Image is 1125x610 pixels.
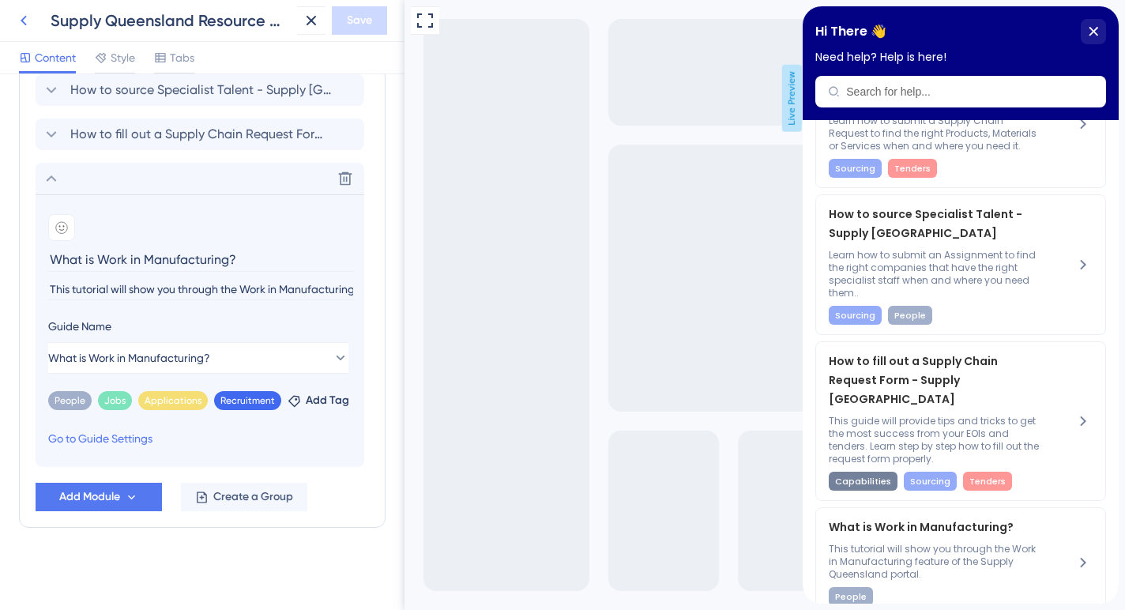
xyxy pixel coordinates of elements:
[167,469,203,481] span: Tenders
[167,8,173,21] div: 3
[181,483,307,511] button: Create a Group
[13,44,144,57] span: Need help? Help is here!
[306,391,349,410] span: Add Tag
[26,345,237,484] div: How to fill out a Supply Chain Request Form - Supply Queensland
[26,198,237,236] span: How to source Specialist Talent - Supply [GEOGRAPHIC_DATA]
[32,156,73,168] span: Sourcing
[111,48,135,67] span: Style
[378,65,397,132] span: Live Preview
[48,279,355,300] input: Description
[26,64,237,171] div: How to source Products & Materials - Supply Queensland
[70,125,331,144] span: How to fill out a Supply Chain Request Form - Supply [GEOGRAPHIC_DATA]
[220,394,275,407] span: Recruitment
[38,4,157,23] span: Tutorials and guides
[26,345,237,402] span: How to fill out a Supply Chain Request Form - Supply [GEOGRAPHIC_DATA]
[48,348,210,367] span: What is Work in Manufacturing?
[32,469,88,481] span: Capabilities
[70,81,331,100] span: How to source Specialist Talent - Supply [GEOGRAPHIC_DATA]
[77,586,98,598] span: Jobs
[26,511,237,530] span: What is Work in Manufacturing?
[170,48,194,67] span: Tabs
[288,391,349,410] button: Add Tag
[48,247,355,272] input: Header
[26,537,237,574] span: This tutorial will show you through the Work in Manufacturing feature of the Supply Queensland po...
[35,48,76,67] span: Content
[59,488,120,506] span: Add Module
[26,108,237,146] span: Learn how to submit a Supply Chain Request to find the right Products, Materials or Services when...
[36,119,369,150] div: How to fill out a Supply Chain Request Form - Supply [GEOGRAPHIC_DATA]
[48,342,348,374] button: What is Work in Manufacturing?
[347,11,372,30] span: Save
[32,303,73,315] span: Sourcing
[32,584,64,597] span: People
[55,394,85,407] span: People
[51,9,291,32] div: Supply Queensland Resource Centre
[26,243,237,293] span: Learn how to submit an Assignment to find the right companies that have the right specialist staf...
[13,13,84,37] span: Hi There 👋
[26,409,237,459] span: This guide will provide tips and tricks to get the most success from your EOIs and tenders. Learn...
[48,429,152,448] a: Go to Guide Settings
[278,13,303,38] div: close resource center
[26,511,237,601] div: What is Work in Manufacturing?
[145,394,201,407] span: Applications
[332,6,387,35] button: Save
[92,156,128,168] span: Tenders
[36,483,162,511] button: Add Module
[36,74,369,106] div: How to source Specialist Talent - Supply [GEOGRAPHIC_DATA]
[213,488,293,506] span: Create a Group
[48,317,111,336] span: Guide Name
[104,394,126,407] span: Jobs
[104,586,160,598] span: Applications
[26,198,237,318] div: How to source Specialist Talent - Supply Queensland
[107,469,148,481] span: Sourcing
[43,79,291,92] input: Search for help...
[166,586,220,598] span: Recruitment
[92,303,123,315] span: People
